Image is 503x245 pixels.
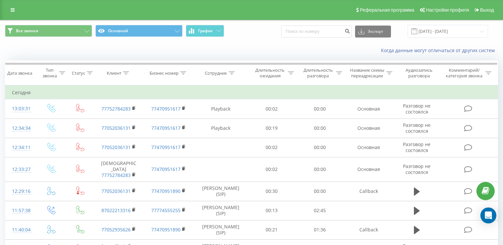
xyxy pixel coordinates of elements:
[12,102,29,115] div: 13:03:31
[248,119,296,138] td: 00:19
[248,157,296,182] td: 00:02
[205,70,227,76] div: Сотрудник
[344,99,394,119] td: Основная
[400,67,439,79] div: Аудиозапись разговора
[254,67,287,79] div: Длительность ожидания
[281,26,352,38] input: Поиск по номеру
[5,25,92,37] button: Все звонки
[101,226,131,233] a: 77052935626
[296,220,344,239] td: 01:36
[194,220,248,239] td: [PERSON_NAME] (SIP)
[101,172,131,178] a: 77752784283
[248,99,296,119] td: 00:02
[12,204,29,217] div: 11:57:38
[72,70,85,76] div: Статус
[194,99,248,119] td: Playback
[151,106,181,112] a: 77470951617
[296,182,344,201] td: 00:00
[16,28,38,34] span: Все звонки
[198,29,213,33] span: График
[344,157,394,182] td: Основная
[101,188,131,194] a: 77052036131
[150,70,179,76] div: Бизнес номер
[151,144,181,150] a: 77470951617
[151,207,181,213] a: 77774555255
[151,226,181,233] a: 77470951890
[403,141,431,153] span: Разговор не состоялся
[248,201,296,220] td: 00:13
[5,86,498,99] td: Сегодня
[151,188,181,194] a: 77470951890
[194,201,248,220] td: [PERSON_NAME] (SIP)
[344,220,394,239] td: Callback
[403,103,431,115] span: Разговор не состоялся
[426,7,469,13] span: Настройки профиля
[296,201,344,220] td: 02:45
[480,207,496,223] div: Open Intercom Messenger
[186,25,224,37] button: График
[107,70,121,76] div: Клиент
[151,166,181,172] a: 77470951617
[94,157,144,182] td: [DEMOGRAPHIC_DATA]
[101,106,131,112] a: 77752784283
[350,67,385,79] div: Название схемы переадресации
[381,47,498,53] a: Когда данные могут отличаться от других систем
[7,70,32,76] div: Дата звонка
[355,26,391,38] button: Экспорт
[360,7,414,13] span: Реферальная программа
[344,182,394,201] td: Callback
[194,119,248,138] td: Playback
[344,119,394,138] td: Основная
[302,67,334,79] div: Длительность разговора
[296,138,344,157] td: 00:00
[248,220,296,239] td: 00:21
[101,125,131,131] a: 77052036131
[12,163,29,176] div: 12:33:27
[296,99,344,119] td: 00:00
[403,163,431,175] span: Разговор не состоялся
[344,138,394,157] td: Основная
[12,185,29,198] div: 12:29:16
[445,67,484,79] div: Комментарий/категория звонка
[480,7,494,13] span: Выход
[296,119,344,138] td: 00:00
[151,125,181,131] a: 77470951617
[248,182,296,201] td: 00:30
[42,67,58,79] div: Тип звонка
[101,144,131,150] a: 77052036131
[12,122,29,135] div: 12:34:34
[12,141,29,154] div: 12:34:11
[194,182,248,201] td: [PERSON_NAME] (SIP)
[95,25,183,37] button: Основной
[403,122,431,134] span: Разговор не состоялся
[296,157,344,182] td: 00:00
[101,207,131,213] a: 87022213316
[12,223,29,236] div: 11:40:04
[248,138,296,157] td: 00:02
